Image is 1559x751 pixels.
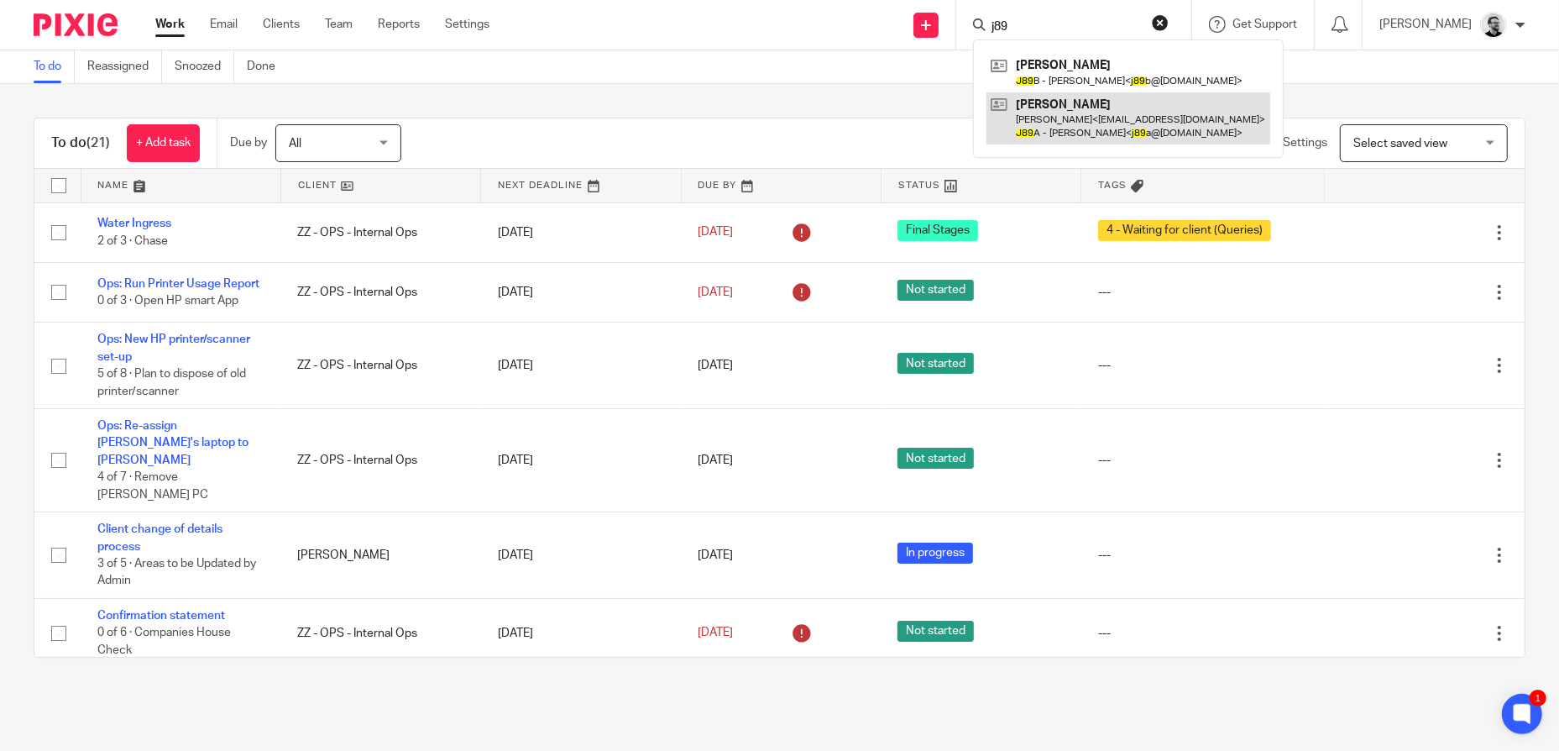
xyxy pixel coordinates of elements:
td: [DATE] [481,262,681,322]
span: In progress [897,543,973,564]
span: [DATE] [698,286,733,298]
div: 1 [1530,690,1546,706]
div: --- [1098,625,1308,642]
img: Jack_2025.jpg [1480,12,1507,39]
span: Not started [897,621,974,642]
span: 5 of 8 · Plan to dispose of old printer/scanner [97,368,246,397]
td: ZZ - OPS - Internal Ops [280,409,480,512]
div: --- [1098,284,1308,301]
td: [DATE] [481,512,681,599]
a: Client change of details process [97,523,222,552]
a: Confirmation statement [97,610,225,622]
a: Settings [445,16,489,33]
span: Tags [1098,181,1127,190]
span: 4 of 7 · Remove [PERSON_NAME] PC [97,471,208,501]
span: Get Support [1232,18,1297,30]
div: --- [1098,547,1308,564]
input: Search [990,20,1141,35]
span: Not started [897,280,974,301]
h1: To do [51,134,110,152]
a: Water Ingress [97,218,171,229]
td: [DATE] [481,202,681,262]
a: Team [325,16,353,33]
a: Ops: New HP printer/scanner set-up [97,333,250,362]
a: Work [155,16,185,33]
p: Due by [230,134,267,151]
span: [DATE] [698,628,733,639]
a: Snoozed [175,50,234,83]
td: [PERSON_NAME] [280,512,480,599]
td: [DATE] [481,599,681,668]
span: (21) [86,136,110,150]
td: ZZ - OPS - Internal Ops [280,323,480,409]
p: [PERSON_NAME] [1379,16,1472,33]
span: 2 of 3 · Chase [97,235,168,247]
span: Not started [897,448,974,469]
button: Clear [1152,14,1169,31]
div: --- [1098,357,1308,374]
td: [DATE] [481,409,681,512]
div: --- [1098,452,1308,469]
td: [DATE] [481,323,681,409]
span: Select saved view [1353,138,1447,150]
a: Reports [378,16,420,33]
a: Clients [263,16,300,33]
span: Final Stages [897,220,978,241]
span: [DATE] [698,549,733,561]
a: Done [247,50,288,83]
span: [DATE] [698,360,733,371]
span: All [289,138,301,150]
span: Not started [897,353,974,374]
a: Ops: Re-assign [PERSON_NAME]'s laptop to [PERSON_NAME] [97,420,248,466]
img: Pixie [34,13,118,36]
span: [DATE] [698,454,733,466]
span: 0 of 3 · Open HP smart App [97,295,238,307]
td: ZZ - OPS - Internal Ops [280,202,480,262]
a: Email [210,16,238,33]
span: View Settings [1255,137,1327,149]
a: Reassigned [87,50,162,83]
td: ZZ - OPS - Internal Ops [280,262,480,322]
span: 4 - Waiting for client (Queries) [1098,220,1271,241]
span: 0 of 6 · Companies House Check [97,628,231,657]
td: ZZ - OPS - Internal Ops [280,599,480,668]
a: Ops: Run Printer Usage Report [97,278,259,290]
a: To do [34,50,75,83]
span: 3 of 5 · Areas to be Updated by Admin [97,558,256,587]
a: + Add task [127,124,200,162]
span: [DATE] [698,227,733,239]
